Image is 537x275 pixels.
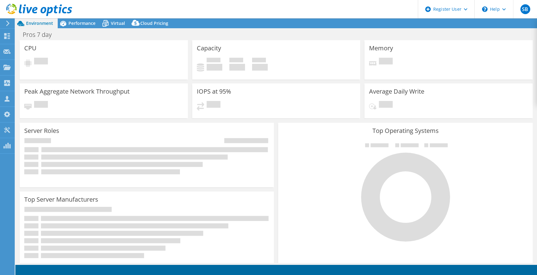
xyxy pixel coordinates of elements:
[140,20,168,26] span: Cloud Pricing
[482,6,488,12] svg: \n
[34,101,48,109] span: Pending
[283,127,528,134] h3: Top Operating Systems
[197,88,231,95] h3: IOPS at 95%
[26,20,53,26] span: Environment
[68,20,95,26] span: Performance
[207,58,220,64] span: Used
[20,31,61,38] h1: Pros 7 day
[369,88,424,95] h3: Average Daily Write
[24,45,37,52] h3: CPU
[24,127,59,134] h3: Server Roles
[229,58,243,64] span: Free
[207,64,222,71] h4: 0 GiB
[252,58,266,64] span: Total
[197,45,221,52] h3: Capacity
[520,4,530,14] span: SB
[24,196,98,203] h3: Top Server Manufacturers
[252,64,268,71] h4: 0 GiB
[207,101,220,109] span: Pending
[229,64,245,71] h4: 0 GiB
[24,88,130,95] h3: Peak Aggregate Network Throughput
[111,20,125,26] span: Virtual
[369,45,393,52] h3: Memory
[34,58,48,66] span: Pending
[379,58,393,66] span: Pending
[379,101,393,109] span: Pending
